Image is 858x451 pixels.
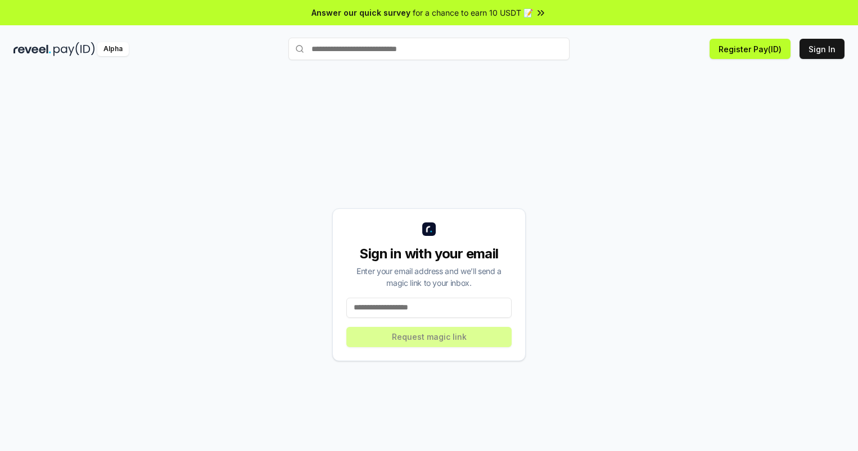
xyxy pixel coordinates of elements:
img: logo_small [422,222,436,236]
button: Sign In [800,39,845,59]
div: Sign in with your email [346,245,512,263]
div: Enter your email address and we’ll send a magic link to your inbox. [346,265,512,289]
button: Register Pay(ID) [710,39,791,59]
span: Answer our quick survey [311,7,410,19]
img: pay_id [53,42,95,56]
img: reveel_dark [13,42,51,56]
div: Alpha [97,42,129,56]
span: for a chance to earn 10 USDT 📝 [413,7,533,19]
